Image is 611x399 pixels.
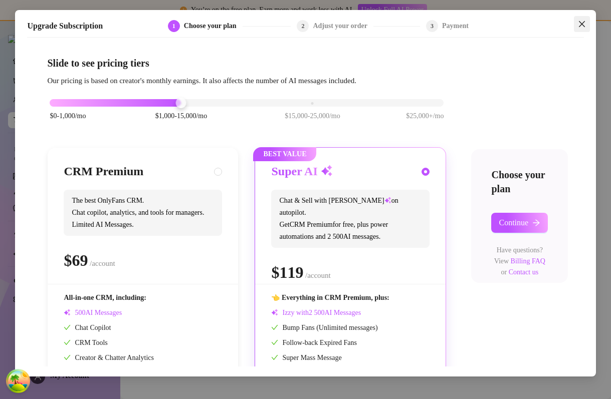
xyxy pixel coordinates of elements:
span: $ [64,251,88,269]
button: Continuearrow-right [491,213,548,233]
span: AI Messages [64,309,122,316]
span: Izzy with AI Messages [271,309,361,316]
span: check [271,354,278,361]
span: Our pricing is based on creator's monthly earnings. It also affects the number of AI messages inc... [47,77,356,85]
span: Super Mass Message [271,354,341,361]
h3: Super AI [271,164,332,180]
span: $15,000-25,000/mo [285,111,340,122]
h4: Slide to see pricing tiers [47,56,563,70]
span: CRM Tools [64,339,107,346]
span: $ [271,263,303,281]
span: 1 [172,23,175,30]
span: Chat & Sell with [PERSON_NAME] on autopilot. Get CRM Premium for free, plus power automations and... [271,190,430,248]
span: Creator & Chatter Analytics [64,354,153,361]
a: Billing FAQ [511,257,545,265]
div: Payment [442,20,469,32]
span: Follow-back Expired Fans [271,339,357,346]
h4: Choose your plan [491,168,548,196]
span: $1,000-15,000/mo [155,111,207,122]
span: $0-1,000/mo [50,111,86,122]
div: Adjust your order [313,20,373,32]
span: check [64,324,71,331]
span: /account [305,271,331,279]
h5: Upgrade Subscription [27,20,103,32]
span: Chat Copilot [64,324,111,331]
span: check [64,354,71,361]
a: Contact us [509,268,539,276]
span: close [578,20,586,28]
span: BEST VALUE [253,147,316,161]
span: 3 [431,23,434,30]
span: check [64,339,71,346]
span: All-in-one CRM, including: [64,294,146,301]
span: Have questions? View or [494,246,545,276]
button: Open Tanstack query devtools [8,371,28,391]
div: Choose your plan [184,20,243,32]
span: The best OnlyFans CRM. Chat copilot, analytics, and tools for managers. Limited AI Messages. [64,190,222,236]
span: $25,000+/mo [406,111,444,122]
span: check [271,339,278,346]
h3: CRM Premium [64,164,143,180]
span: Continue [499,218,528,227]
span: 👈 Everything in CRM Premium, plus: [271,294,389,301]
span: arrow-right [532,219,540,227]
button: Close [574,16,590,32]
span: Close [574,20,590,28]
span: /account [90,259,115,267]
span: Bump Fans (Unlimited messages) [271,324,377,331]
span: 2 [301,23,304,30]
span: check [271,324,278,331]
